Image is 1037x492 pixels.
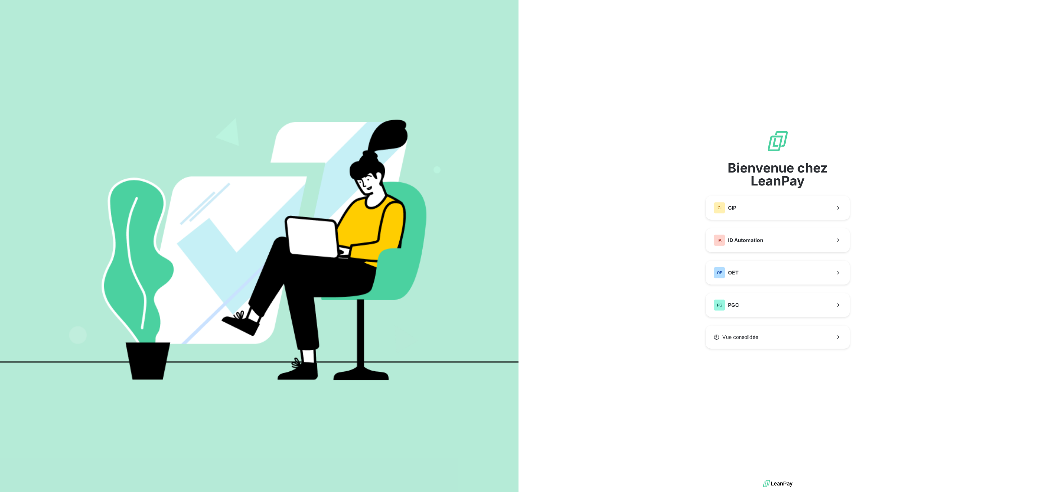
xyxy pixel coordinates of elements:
[728,237,763,244] span: ID Automation
[706,326,850,349] button: Vue consolidée
[763,478,793,489] img: logo
[706,161,850,187] span: Bienvenue chez LeanPay
[706,228,850,252] button: IAID Automation
[714,299,725,311] div: PG
[706,261,850,285] button: OEOET
[714,267,725,278] div: OE
[714,234,725,246] div: IA
[706,293,850,317] button: PGPGC
[722,334,758,341] span: Vue consolidée
[714,202,725,214] div: CI
[766,130,789,153] img: logo sigle
[706,196,850,220] button: CICIP
[728,269,739,276] span: OET
[728,301,739,309] span: PGC
[728,204,736,211] span: CIP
